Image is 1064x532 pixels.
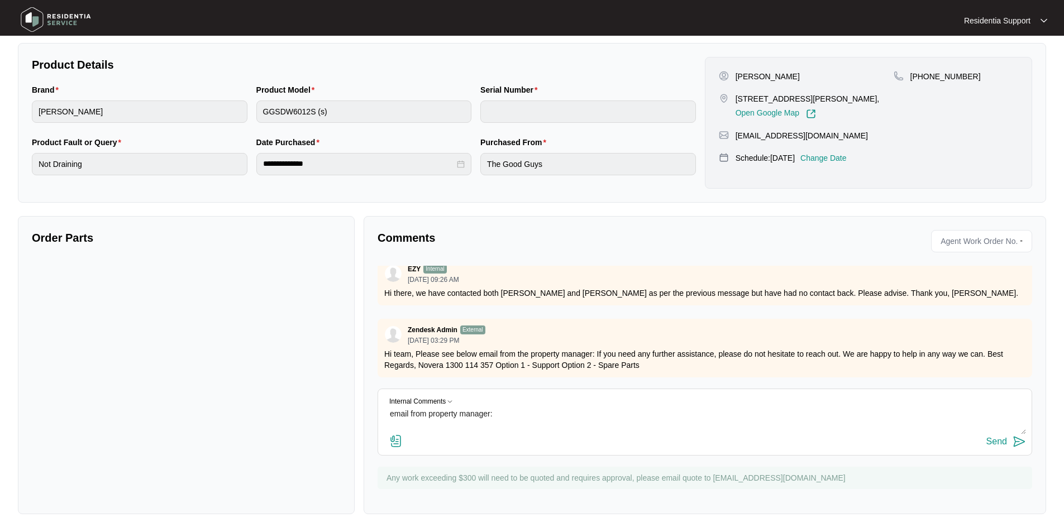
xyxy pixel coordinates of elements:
[986,437,1007,447] div: Send
[480,137,551,148] label: Purchased From
[384,405,1026,434] textarea: email from property manager:
[389,434,403,448] img: file-attachment-doc.svg
[736,152,795,164] p: Schedule: [DATE]
[719,130,729,140] img: map-pin
[480,100,696,123] input: Serial Number
[736,71,800,82] p: [PERSON_NAME]
[32,57,696,73] p: Product Details
[32,137,126,148] label: Product Fault or Query
[387,472,1027,483] p: Any work exceeding $300 will need to be quoted and requires approval, please email quote to [EMAI...
[389,398,446,405] p: Internal Comments
[736,130,868,141] p: [EMAIL_ADDRESS][DOMAIN_NAME]
[736,109,816,119] a: Open Google Map
[1013,435,1026,448] img: send-icon.svg
[17,3,95,36] img: residentia service logo
[446,398,454,405] img: Dropdown-Icon
[719,71,729,81] img: user-pin
[256,137,324,148] label: Date Purchased
[736,93,880,104] p: [STREET_ADDRESS][PERSON_NAME],
[384,348,1025,371] p: Hi team, Please see below email from the property manager: If you need any further assistance, pl...
[460,325,485,334] p: External
[32,84,63,95] label: Brand
[936,233,1018,250] span: Agent Work Order No.
[800,152,847,164] p: Change Date
[1020,233,1027,250] p: -
[263,158,455,170] input: Date Purchased
[256,84,319,95] label: Product Model
[719,152,729,162] img: map-pin
[719,93,729,103] img: map-pin
[408,325,457,334] p: Zendesk Admin
[806,109,816,119] img: Link-External
[256,100,472,123] input: Product Model
[32,230,341,246] p: Order Parts
[423,265,446,274] p: Internal
[1041,18,1047,23] img: dropdown arrow
[32,100,247,123] input: Brand
[986,434,1026,449] button: Send
[385,326,402,343] img: user.svg
[385,265,402,282] img: user.svg
[384,287,1025,299] p: Hi there, we have contacted both [PERSON_NAME] and [PERSON_NAME] as per the previous message but ...
[408,276,459,283] p: [DATE] 09:26 AM
[408,265,421,274] p: EZY
[910,71,981,82] p: [PHONE_NUMBER]
[32,153,247,175] input: Product Fault or Query
[378,230,697,246] p: Comments
[964,15,1030,26] p: Residentia Support
[480,84,542,95] label: Serial Number
[894,71,904,81] img: map-pin
[480,153,696,175] input: Purchased From
[408,337,485,344] p: [DATE] 03:29 PM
